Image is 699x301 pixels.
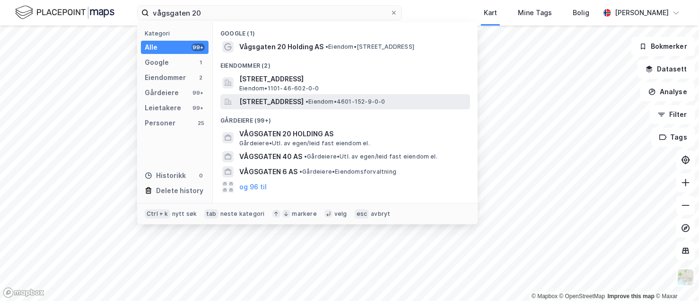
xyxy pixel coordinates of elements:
[172,210,197,218] div: nytt søk
[145,87,179,98] div: Gårdeiere
[306,98,308,105] span: •
[192,44,205,51] div: 99+
[299,168,302,175] span: •
[213,195,478,212] div: Leietakere (99+)
[355,209,369,219] div: esc
[652,256,699,301] div: Kontrollprogram for chat
[325,43,414,51] span: Eiendom • [STREET_ADDRESS]
[484,7,497,18] div: Kart
[213,109,478,126] div: Gårdeiere (99+)
[213,22,478,39] div: Google (1)
[145,170,186,181] div: Historikk
[631,37,695,56] button: Bokmerker
[15,4,114,21] img: logo.f888ab2527a4732fd821a326f86c7f29.svg
[239,166,297,177] span: VÅGSGATEN 6 AS
[304,153,437,160] span: Gårdeiere • Utl. av egen/leid fast eiendom el.
[304,153,307,160] span: •
[197,119,205,127] div: 25
[638,60,695,79] button: Datasett
[239,151,302,162] span: VÅGSGATEN 40 AS
[325,43,328,50] span: •
[652,256,699,301] iframe: Chat Widget
[306,98,385,106] span: Eiendom • 4601-152-9-0-0
[197,172,205,179] div: 0
[573,7,589,18] div: Bolig
[239,140,370,147] span: Gårdeiere • Utl. av egen/leid fast eiendom el.
[518,7,552,18] div: Mine Tags
[192,104,205,112] div: 99+
[608,293,655,300] a: Improve this map
[299,168,396,176] span: Gårdeiere • Eiendomsforvaltning
[145,30,209,37] div: Kategori
[292,210,317,218] div: markere
[651,128,695,147] button: Tags
[192,89,205,97] div: 99+
[145,57,169,68] div: Google
[239,128,466,140] span: VÅGSGATEN 20 HOLDING AS
[615,7,669,18] div: [PERSON_NAME]
[220,210,265,218] div: neste kategori
[145,209,170,219] div: Ctrl + k
[650,105,695,124] button: Filter
[156,185,203,196] div: Delete history
[239,85,319,92] span: Eiendom • 1101-46-602-0-0
[145,42,157,53] div: Alle
[371,210,390,218] div: avbryt
[559,293,605,300] a: OpenStreetMap
[532,293,558,300] a: Mapbox
[640,82,695,101] button: Analyse
[145,102,181,114] div: Leietakere
[239,41,323,53] span: Vågsgaten 20 Holding AS
[149,6,390,20] input: Søk på adresse, matrikkel, gårdeiere, leietakere eller personer
[239,96,304,107] span: [STREET_ADDRESS]
[197,74,205,81] div: 2
[239,181,267,193] button: og 96 til
[213,54,478,71] div: Eiendommer (2)
[334,210,347,218] div: velg
[197,59,205,66] div: 1
[204,209,218,219] div: tab
[3,287,44,298] a: Mapbox homepage
[145,72,186,83] div: Eiendommer
[239,73,466,85] span: [STREET_ADDRESS]
[145,117,175,129] div: Personer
